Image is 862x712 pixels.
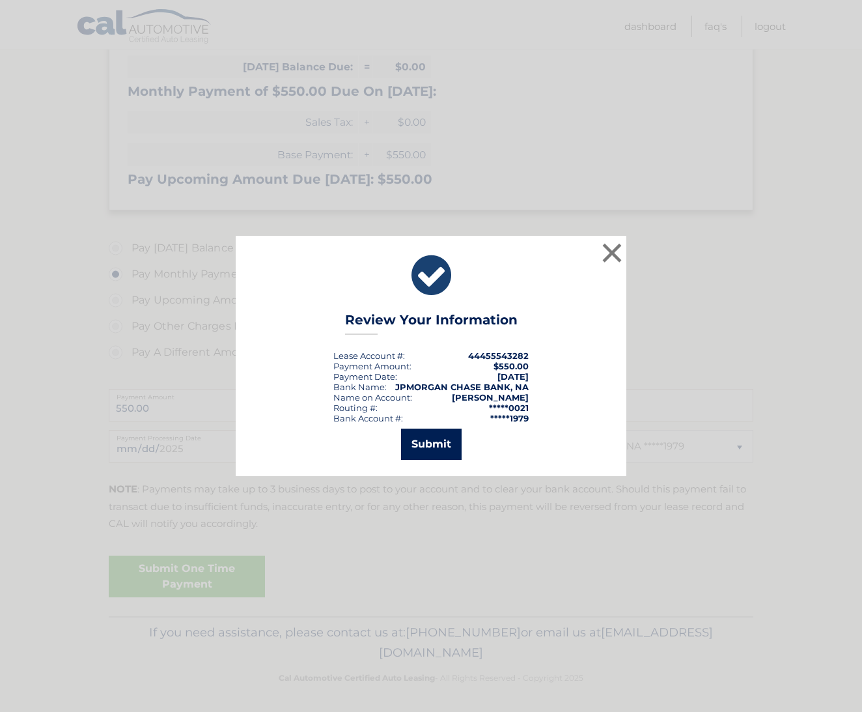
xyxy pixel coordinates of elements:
span: $550.00 [494,361,529,371]
div: Name on Account: [333,392,412,403]
div: Bank Name: [333,382,387,392]
button: Submit [401,429,462,460]
div: : [333,371,397,382]
strong: JPMORGAN CHASE BANK, NA [395,382,529,392]
h3: Review Your Information [345,312,518,335]
strong: [PERSON_NAME] [452,392,529,403]
div: Routing #: [333,403,378,413]
strong: 44455543282 [468,350,529,361]
div: Bank Account #: [333,413,403,423]
div: Lease Account #: [333,350,405,361]
button: × [599,240,625,266]
div: Payment Amount: [333,361,411,371]
span: Payment Date [333,371,395,382]
span: [DATE] [497,371,529,382]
